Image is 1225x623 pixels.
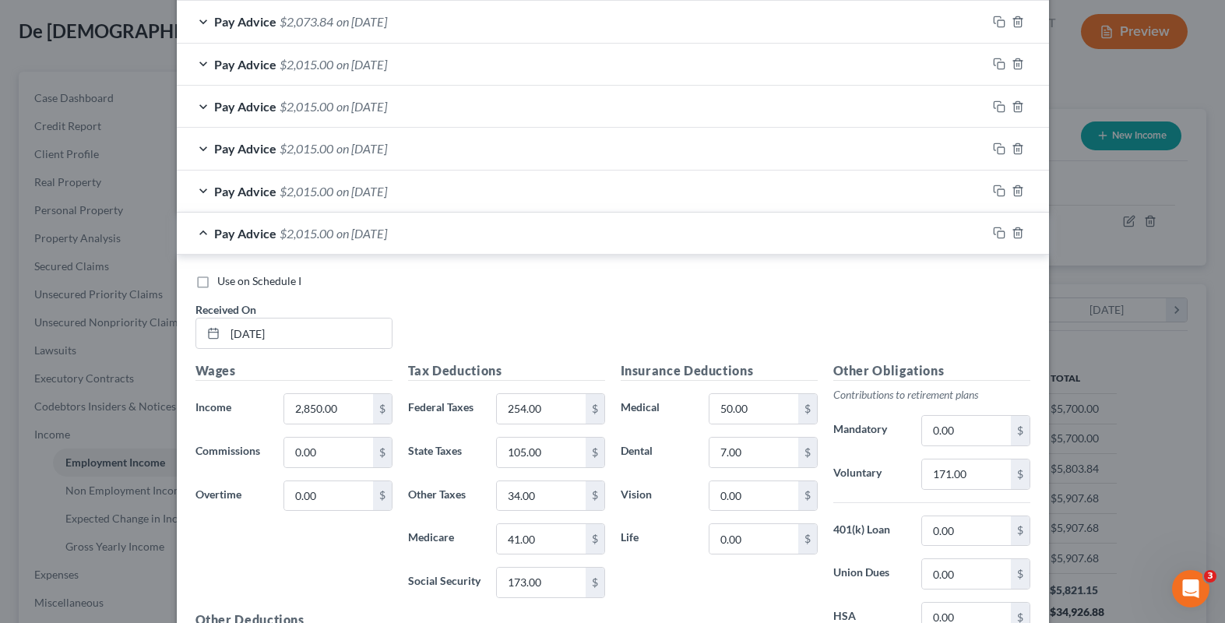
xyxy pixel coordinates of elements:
[214,99,276,114] span: Pay Advice
[922,559,1010,589] input: 0.00
[497,524,585,554] input: 0.00
[214,141,276,156] span: Pay Advice
[798,394,817,424] div: $
[400,437,489,468] label: State Taxes
[188,437,276,468] label: Commissions
[497,438,585,467] input: 0.00
[798,524,817,554] div: $
[1204,570,1216,583] span: 3
[1011,416,1030,445] div: $
[400,567,489,598] label: Social Security
[280,226,333,241] span: $2,015.00
[336,14,387,29] span: on [DATE]
[336,99,387,114] span: on [DATE]
[195,361,392,381] h5: Wages
[922,459,1010,489] input: 0.00
[798,438,817,467] div: $
[336,226,387,241] span: on [DATE]
[373,481,392,511] div: $
[709,524,797,554] input: 0.00
[408,361,605,381] h5: Tax Deductions
[621,361,818,381] h5: Insurance Deductions
[709,481,797,511] input: 0.00
[280,99,333,114] span: $2,015.00
[613,393,702,424] label: Medical
[400,393,489,424] label: Federal Taxes
[586,568,604,597] div: $
[336,57,387,72] span: on [DATE]
[613,437,702,468] label: Dental
[373,438,392,467] div: $
[214,14,276,29] span: Pay Advice
[280,184,333,199] span: $2,015.00
[336,141,387,156] span: on [DATE]
[1011,459,1030,489] div: $
[217,274,301,287] span: Use on Schedule I
[284,394,372,424] input: 0.00
[613,523,702,554] label: Life
[922,516,1010,546] input: 0.00
[188,480,276,512] label: Overtime
[214,226,276,241] span: Pay Advice
[586,524,604,554] div: $
[195,400,231,414] span: Income
[825,558,914,590] label: Union Dues
[825,459,914,490] label: Voluntary
[825,516,914,547] label: 401(k) Loan
[195,303,256,316] span: Received On
[1011,559,1030,589] div: $
[284,438,372,467] input: 0.00
[825,415,914,446] label: Mandatory
[709,394,797,424] input: 0.00
[613,480,702,512] label: Vision
[497,394,585,424] input: 0.00
[833,361,1030,381] h5: Other Obligations
[400,480,489,512] label: Other Taxes
[497,568,585,597] input: 0.00
[586,438,604,467] div: $
[284,481,372,511] input: 0.00
[336,184,387,199] span: on [DATE]
[922,416,1010,445] input: 0.00
[280,141,333,156] span: $2,015.00
[214,184,276,199] span: Pay Advice
[280,14,333,29] span: $2,073.84
[709,438,797,467] input: 0.00
[798,481,817,511] div: $
[280,57,333,72] span: $2,015.00
[400,523,489,554] label: Medicare
[1011,516,1030,546] div: $
[497,481,585,511] input: 0.00
[833,387,1030,403] p: Contributions to retirement plans
[586,394,604,424] div: $
[225,319,392,348] input: MM/DD/YYYY
[586,481,604,511] div: $
[214,57,276,72] span: Pay Advice
[1172,570,1209,607] iframe: Intercom live chat
[373,394,392,424] div: $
